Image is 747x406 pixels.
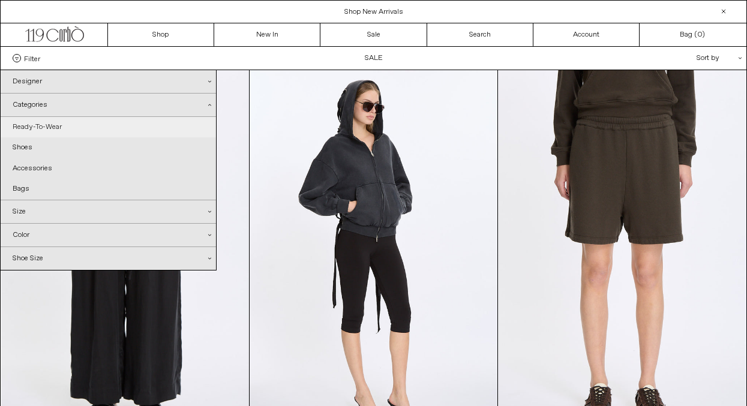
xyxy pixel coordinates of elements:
a: Ready-To-Wear [1,117,216,137]
a: Shop New Arrivals [344,7,403,17]
div: Sort by [626,47,734,70]
a: Account [533,23,640,46]
div: Shoe Size [1,247,216,270]
a: Search [427,23,533,46]
div: Categories [1,94,216,117]
a: New In [214,23,320,46]
div: Color [1,224,216,246]
a: Shoes [1,137,216,158]
span: ) [697,29,705,40]
a: Bag () [640,23,746,46]
div: Size [1,200,216,223]
a: Shop [108,23,214,46]
a: Sale [320,23,427,46]
a: Bags [1,179,216,199]
span: 0 [697,30,702,40]
div: Designer [1,70,216,93]
a: Accessories [1,158,216,179]
span: Filter [24,54,40,62]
